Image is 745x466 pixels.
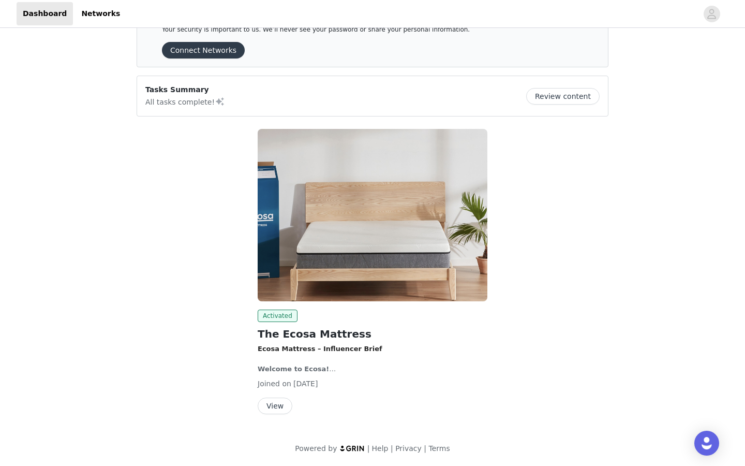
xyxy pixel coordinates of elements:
[428,444,450,453] a: Terms
[258,380,291,388] span: Joined on
[293,380,318,388] span: [DATE]
[258,129,487,301] img: Ecosa
[258,310,297,322] span: Activated
[707,6,717,22] div: avatar
[694,431,719,456] div: Open Intercom Messenger
[391,444,393,453] span: |
[295,444,337,453] span: Powered by
[424,444,426,453] span: |
[526,88,600,105] button: Review content
[258,398,292,414] button: View
[258,365,329,373] strong: Welcome to Ecosa!
[395,444,422,453] a: Privacy
[145,95,225,108] p: All tasks complete!
[162,42,245,59] button: Connect Networks
[258,402,292,410] a: View
[75,2,126,25] a: Networks
[339,445,365,452] img: logo
[17,2,73,25] a: Dashboard
[258,345,382,353] strong: Ecosa Mattress – Influencer Brief
[162,26,558,34] p: Your security is important to us. We’ll never see your password or share your personal information.
[145,84,225,95] p: Tasks Summary
[258,326,487,342] h2: The Ecosa Mattress
[258,364,487,374] p: We’re so excited to partner with you.
[372,444,389,453] a: Help
[367,444,370,453] span: |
